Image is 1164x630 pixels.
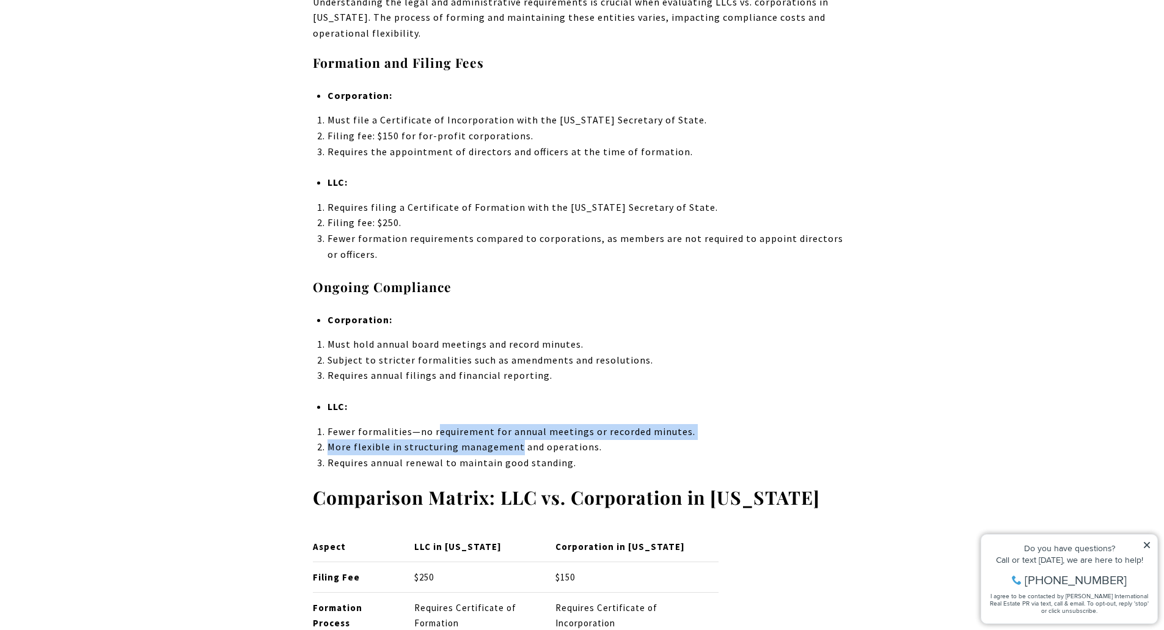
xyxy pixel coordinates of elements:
[545,562,719,593] td: $150
[404,532,546,562] th: LLC in [US_STATE]
[328,215,851,231] li: Filing fee: $250.
[313,54,484,71] strong: Formation and Filing Fees
[313,571,360,583] strong: Filing Fee
[328,368,851,384] li: Requires annual filings and financial reporting.
[328,455,851,471] li: Requires annual renewal to maintain good standing.
[328,353,851,368] li: Subject to stricter formalities such as amendments and resolutions.
[15,75,174,98] span: I agree to be contacted by [PERSON_NAME] International Real Estate PR via text, call & email. To ...
[13,27,177,36] div: Do you have questions?
[328,128,851,144] li: Filing fee: $150 for for-profit corporations.
[50,57,152,70] span: [PHONE_NUMBER]
[328,439,851,455] li: More flexible in structuring management and operations.
[328,424,851,440] li: Fewer formalities—no requirement for annual meetings or recorded minutes.
[545,532,719,562] th: Corporation in [US_STATE]
[328,313,392,326] strong: Corporation:
[313,485,820,510] strong: Comparison Matrix: LLC vs. Corporation in [US_STATE]
[328,231,851,262] li: Fewer formation requirements compared to corporations, as members are not required to appoint dir...
[328,200,851,216] li: Requires filing a Certificate of Formation with the [US_STATE] Secretary of State.
[328,400,348,412] strong: LLC:
[328,144,851,160] li: Requires the appointment of directors and officers at the time of formation.
[328,112,851,128] li: Must file a Certificate of Incorporation with the [US_STATE] Secretary of State.
[404,562,546,593] td: $250
[13,39,177,48] div: Call or text [DATE], we are here to help!
[328,89,392,101] strong: Corporation:
[313,532,404,562] th: Aspect
[328,337,851,353] li: Must hold annual board meetings and record minutes.
[313,278,452,295] strong: Ongoing Compliance
[328,176,348,188] strong: LLC:
[313,602,362,629] strong: Formation Process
